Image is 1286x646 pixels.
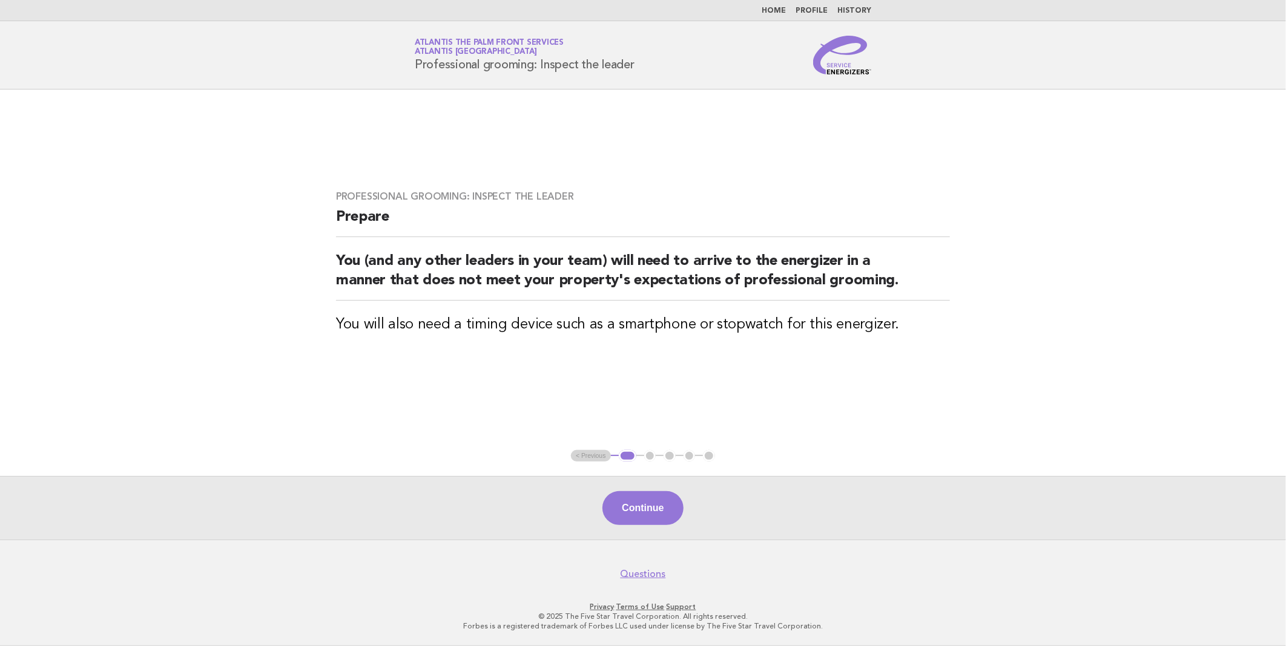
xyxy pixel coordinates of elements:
[813,36,871,74] img: Service Energizers
[415,39,564,56] a: Atlantis The Palm Front ServicesAtlantis [GEOGRAPHIC_DATA]
[621,568,666,580] a: Questions
[336,315,950,334] h3: You will also need a timing device such as a smartphone or stopwatch for this energizer.
[837,7,871,15] a: History
[619,450,636,462] button: 1
[336,191,950,203] h3: Professional grooming: Inspect the leader
[667,602,696,611] a: Support
[272,602,1014,612] p: · ·
[616,602,665,611] a: Terms of Use
[336,207,950,237] h2: Prepare
[272,612,1014,621] p: © 2025 The Five Star Travel Corporation. All rights reserved.
[415,48,537,56] span: Atlantis [GEOGRAPHIC_DATA]
[602,491,683,525] button: Continue
[590,602,615,611] a: Privacy
[272,621,1014,631] p: Forbes is a registered trademark of Forbes LLC used under license by The Five Star Travel Corpora...
[336,252,950,301] h2: You (and any other leaders in your team) will need to arrive to the energizer in a manner that do...
[796,7,828,15] a: Profile
[415,39,635,71] h1: Professional grooming: Inspect the leader
[762,7,786,15] a: Home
